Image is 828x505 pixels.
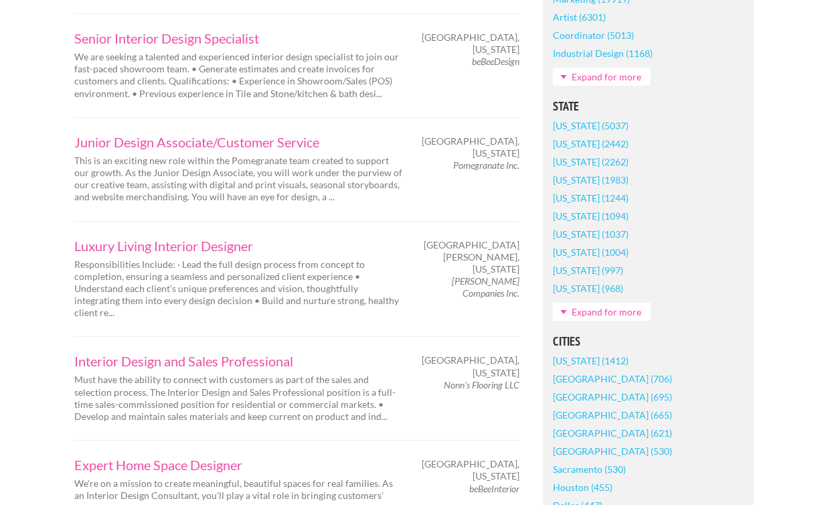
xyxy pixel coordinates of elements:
[553,478,612,496] a: Houston (455)
[553,8,606,26] a: Artist (6301)
[74,239,402,252] a: Luxury Living Interior Designer
[553,171,629,189] a: [US_STATE] (1983)
[74,155,402,204] p: This is an exciting new role within the Pomegranate team created to support our growth. As the Ju...
[74,374,402,423] p: Must have the ability to connect with customers as part of the sales and selection process. The I...
[553,117,629,135] a: [US_STATE] (5037)
[553,243,629,261] a: [US_STATE] (1004)
[74,135,402,149] a: Junior Design Associate/Customer Service
[553,303,651,321] a: Expand for more
[553,388,672,406] a: [GEOGRAPHIC_DATA] (695)
[444,379,519,390] em: Nonn's Flooring LLC
[553,44,653,62] a: Industrial Design (1168)
[74,458,402,472] a: Expert Home Space Designer
[553,261,623,279] a: [US_STATE] (997)
[553,207,629,225] a: [US_STATE] (1094)
[469,483,519,494] em: beBeeInterior
[553,352,629,370] a: [US_STATE] (1412)
[74,51,402,100] p: We are seeking a talented and experienced interior design specialist to join our fast-paced showr...
[553,135,629,153] a: [US_STATE] (2442)
[553,442,672,460] a: [GEOGRAPHIC_DATA] (530)
[422,135,519,159] span: [GEOGRAPHIC_DATA], [US_STATE]
[74,354,402,368] a: Interior Design and Sales Professional
[472,56,519,67] em: beBeeDesign
[553,189,629,207] a: [US_STATE] (1244)
[553,336,744,348] h5: Cities
[453,159,519,171] em: Pomegranate Inc.
[424,239,519,276] span: [GEOGRAPHIC_DATA][PERSON_NAME], [US_STATE]
[74,31,402,45] a: Senior Interior Design Specialist
[553,460,626,478] a: Sacramento (530)
[553,68,651,86] a: Expand for more
[74,259,402,319] p: Responsibilities Include: · Lead the full design process from concept to completion, ensuring a s...
[553,406,672,424] a: [GEOGRAPHIC_DATA] (665)
[422,458,519,482] span: [GEOGRAPHIC_DATA], [US_STATE]
[422,31,519,56] span: [GEOGRAPHIC_DATA], [US_STATE]
[553,424,672,442] a: [GEOGRAPHIC_DATA] (621)
[553,370,672,388] a: [GEOGRAPHIC_DATA] (706)
[553,100,744,113] h5: State
[553,279,623,297] a: [US_STATE] (968)
[553,153,629,171] a: [US_STATE] (2262)
[553,225,629,243] a: [US_STATE] (1037)
[452,275,519,299] em: [PERSON_NAME] Companies Inc.
[422,354,519,378] span: [GEOGRAPHIC_DATA], [US_STATE]
[553,26,634,44] a: Coordinator (5013)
